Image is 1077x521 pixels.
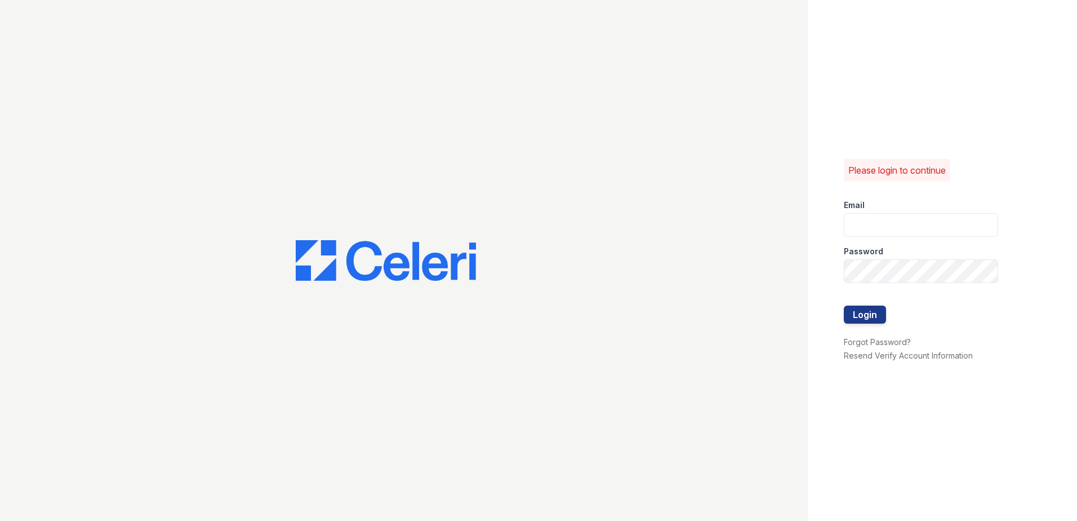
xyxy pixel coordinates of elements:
button: Login [844,306,886,324]
a: Resend Verify Account Information [844,351,973,360]
p: Please login to continue [848,164,946,177]
label: Password [844,246,883,257]
a: Forgot Password? [844,337,911,347]
img: CE_Logo_Blue-a8612792a0a2168367f1c8372b55b34899dd931a85d93a1a3d3e32e68fde9ad4.png [296,240,476,281]
label: Email [844,200,865,211]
